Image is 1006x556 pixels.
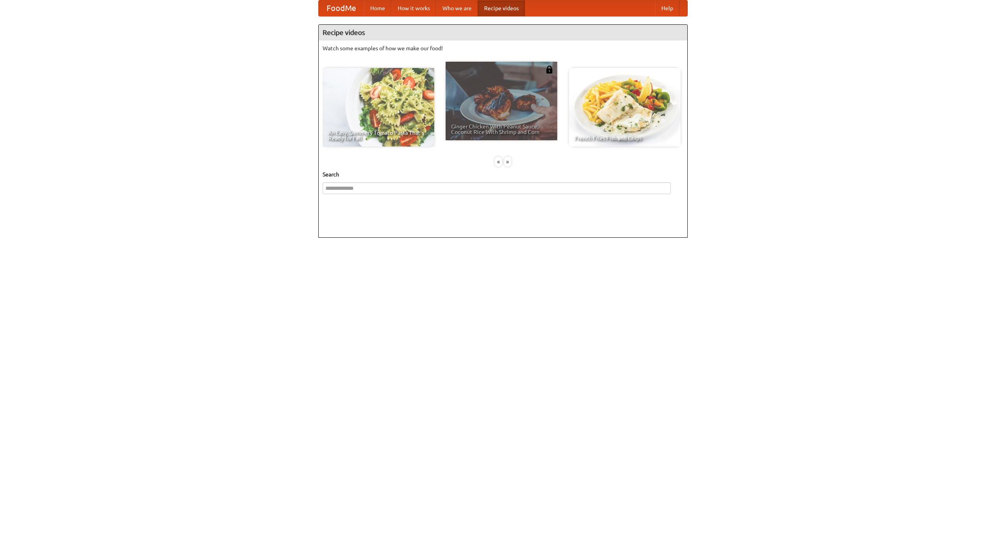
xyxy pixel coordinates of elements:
[319,25,687,40] h4: Recipe videos
[364,0,391,16] a: Home
[319,0,364,16] a: FoodMe
[391,0,436,16] a: How it works
[436,0,478,16] a: Who we are
[478,0,525,16] a: Recipe videos
[328,130,429,141] span: An Easy, Summery Tomato Pasta That's Ready for Fall
[545,66,553,73] img: 483408.png
[575,136,675,141] span: French Fries Fish and Chips
[323,68,434,147] a: An Easy, Summery Tomato Pasta That's Ready for Fall
[495,157,502,167] div: «
[323,171,683,178] h5: Search
[323,44,683,52] p: Watch some examples of how we make our food!
[655,0,679,16] a: Help
[504,157,511,167] div: »
[569,68,681,147] a: French Fries Fish and Chips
